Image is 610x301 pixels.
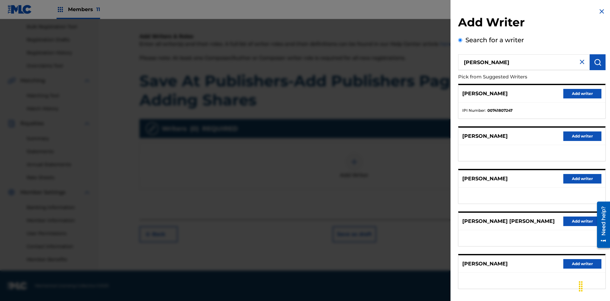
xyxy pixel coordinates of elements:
[462,175,508,183] p: [PERSON_NAME]
[563,131,601,141] button: Add writer
[8,5,32,14] img: MLC Logo
[578,271,610,301] iframe: Chat Widget
[462,132,508,140] p: [PERSON_NAME]
[576,277,586,296] div: Drag
[465,36,524,44] label: Search for a writer
[458,70,569,84] p: Pick from Suggested Writers
[563,174,601,184] button: Add writer
[462,260,508,268] p: [PERSON_NAME]
[96,6,100,12] span: 11
[594,58,601,66] img: Search Works
[57,6,64,13] img: Top Rightsholders
[563,89,601,98] button: Add writer
[563,259,601,269] button: Add writer
[458,54,590,70] input: Search writer's name or IPI Number
[578,58,586,66] img: close
[462,108,486,113] span: IPI Number :
[487,108,512,113] strong: 00741807247
[462,90,508,97] p: [PERSON_NAME]
[462,217,555,225] p: [PERSON_NAME] [PERSON_NAME]
[592,199,610,251] iframe: Resource Center
[563,217,601,226] button: Add writer
[458,15,606,31] h2: Add Writer
[68,6,100,13] span: Members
